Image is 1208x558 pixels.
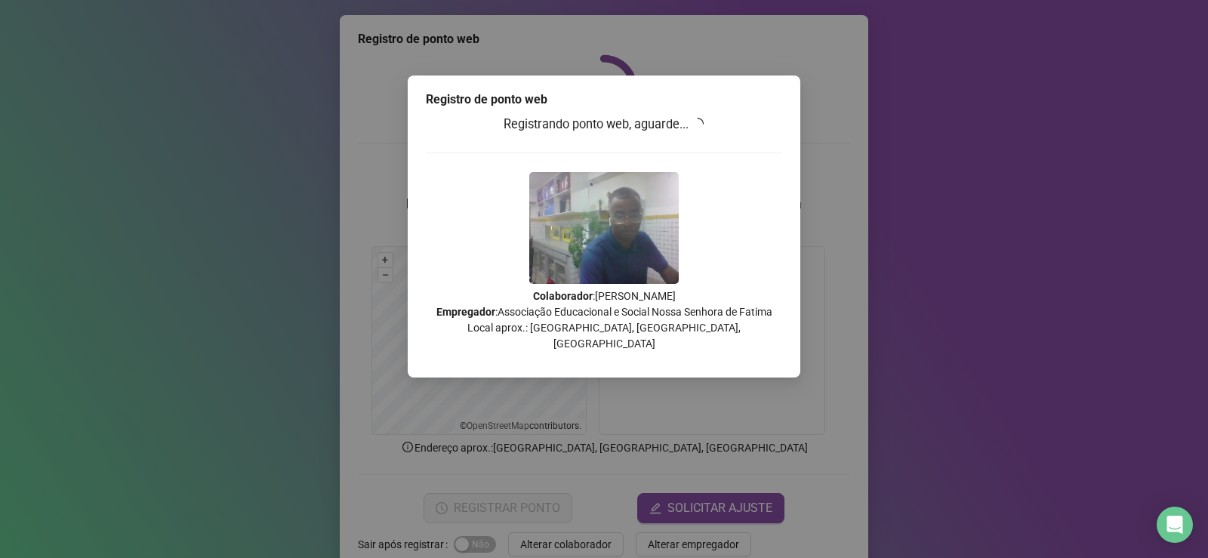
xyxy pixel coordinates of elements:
img: 9k= [529,172,679,284]
strong: Colaborador [533,290,593,302]
h3: Registrando ponto web, aguarde... [426,115,782,134]
span: loading [690,116,706,132]
div: Registro de ponto web [426,91,782,109]
strong: Empregador [436,306,495,318]
div: Open Intercom Messenger [1157,507,1193,543]
p: : [PERSON_NAME] : Associação Educacional e Social Nossa Senhora de Fatima Local aprox.: [GEOGRAPH... [426,288,782,352]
